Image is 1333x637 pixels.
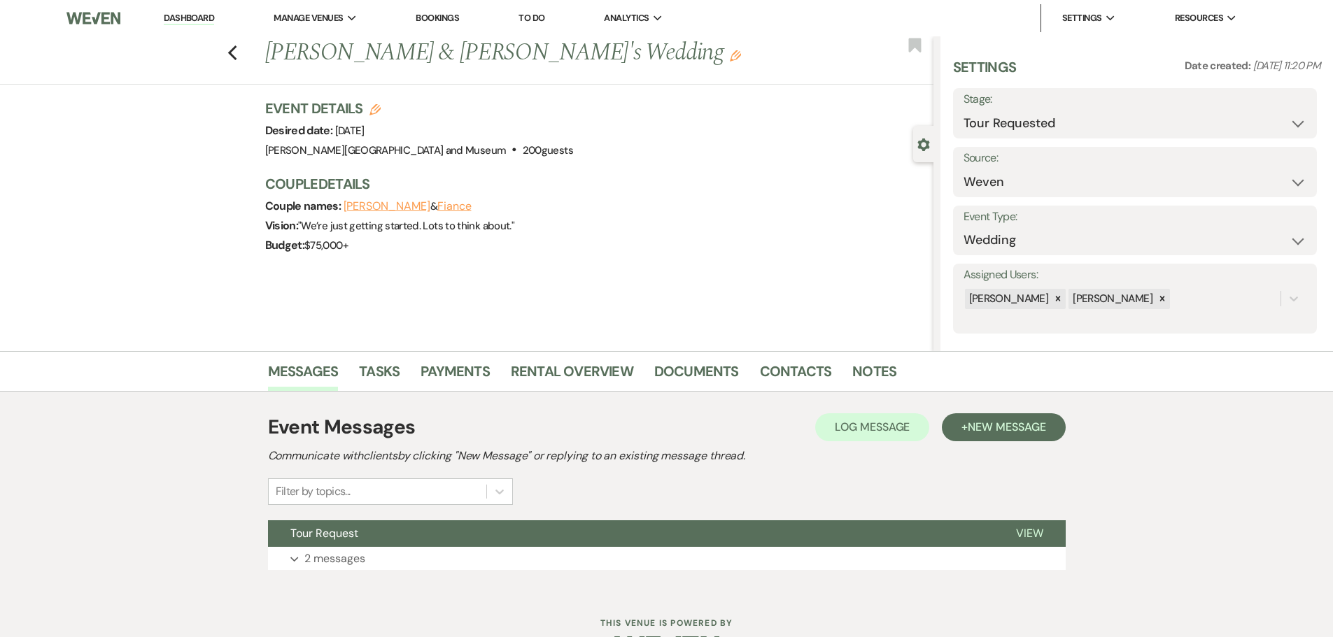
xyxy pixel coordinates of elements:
[265,123,335,138] span: Desired date:
[994,520,1066,547] button: View
[344,201,430,212] button: [PERSON_NAME]
[964,148,1306,169] label: Source:
[265,238,305,252] span: Budget:
[359,360,400,391] a: Tasks
[835,420,910,434] span: Log Message
[268,520,994,547] button: Tour Request
[1175,11,1223,25] span: Resources
[265,99,573,118] h3: Event Details
[265,199,344,213] span: Couple names:
[1016,526,1043,541] span: View
[965,289,1051,309] div: [PERSON_NAME]
[511,360,633,391] a: Rental Overview
[760,360,832,391] a: Contacts
[1185,59,1253,73] span: Date created:
[1253,59,1320,73] span: [DATE] 11:20 PM
[604,11,649,25] span: Analytics
[298,219,514,233] span: " We’re just getting started. Lots to think about. "
[290,526,358,541] span: Tour Request
[942,413,1065,441] button: +New Message
[268,448,1066,464] h2: Communicate with clients by clicking "New Message" or replying to an existing message thread.
[654,360,739,391] a: Documents
[164,12,214,25] a: Dashboard
[852,360,896,391] a: Notes
[304,238,348,252] span: $75,000+
[265,174,919,194] h3: Couple Details
[421,360,490,391] a: Payments
[968,420,1045,434] span: New Message
[953,57,1017,88] h3: Settings
[964,90,1306,110] label: Stage:
[344,199,472,213] span: &
[335,124,365,138] span: [DATE]
[265,218,299,233] span: Vision:
[964,207,1306,227] label: Event Type:
[268,547,1066,571] button: 2 messages
[730,49,741,62] button: Edit
[519,12,544,24] a: To Do
[437,201,472,212] button: Fiance
[964,265,1306,285] label: Assigned Users:
[416,12,459,24] a: Bookings
[917,137,930,150] button: Close lead details
[304,550,365,568] p: 2 messages
[268,413,416,442] h1: Event Messages
[265,36,794,70] h1: [PERSON_NAME] & [PERSON_NAME]'s Wedding
[815,413,929,441] button: Log Message
[1062,11,1102,25] span: Settings
[268,360,339,391] a: Messages
[523,143,573,157] span: 200 guests
[274,11,343,25] span: Manage Venues
[276,483,351,500] div: Filter by topics...
[265,143,507,157] span: [PERSON_NAME][GEOGRAPHIC_DATA] and Museum
[1068,289,1155,309] div: [PERSON_NAME]
[66,3,120,33] img: Weven Logo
